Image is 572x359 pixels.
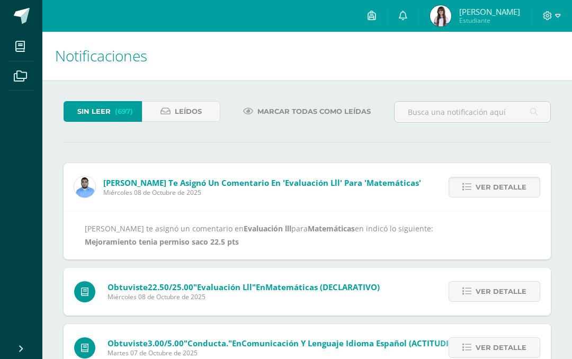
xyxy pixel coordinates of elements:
[108,292,380,301] span: Miércoles 08 de Octubre de 2025
[142,101,220,122] a: Leídos
[230,101,384,122] a: Marcar todas como leídas
[55,46,147,66] span: Notificaciones
[148,338,184,348] span: 3.00/5.00
[395,102,550,122] input: Busca una notificación aquí
[148,282,193,292] span: 22.50/25.00
[242,338,467,348] span: Comunicación y Lenguaje Idioma Español (ACTITUDINAL)
[175,102,202,121] span: Leídos
[476,282,526,301] span: Ver detalle
[64,101,142,122] a: Sin leer(697)
[108,338,467,348] span: Obtuviste en
[74,176,95,198] img: 54ea75c2c4af8710d6093b43030d56ea.png
[265,282,380,292] span: Matemáticas (DECLARATIVO)
[476,338,526,357] span: Ver detalle
[115,102,133,121] span: (697)
[308,223,355,234] b: Matemáticas
[85,222,530,248] div: [PERSON_NAME] te asignó un comentario en para en indicó lo siguiente:
[257,102,371,121] span: Marcar todas como leídas
[430,5,451,26] img: 7060ed5cb058f75f62fb86601c10600a.png
[103,188,421,197] span: Miércoles 08 de Octubre de 2025
[193,282,256,292] span: "Evaluación lll"
[244,223,291,234] b: Evaluación lll
[77,102,111,121] span: Sin leer
[108,348,467,357] span: Martes 07 de Octubre de 2025
[459,16,520,25] span: Estudiante
[108,282,380,292] span: Obtuviste en
[184,338,232,348] span: "Conducta."
[476,177,526,197] span: Ver detalle
[85,237,239,247] b: Mejoramiento tenia permiso saco 22.5 pts
[103,177,421,188] span: [PERSON_NAME] te asignó un comentario en 'Evaluación lll' para 'Matemáticas'
[459,6,520,17] span: [PERSON_NAME]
